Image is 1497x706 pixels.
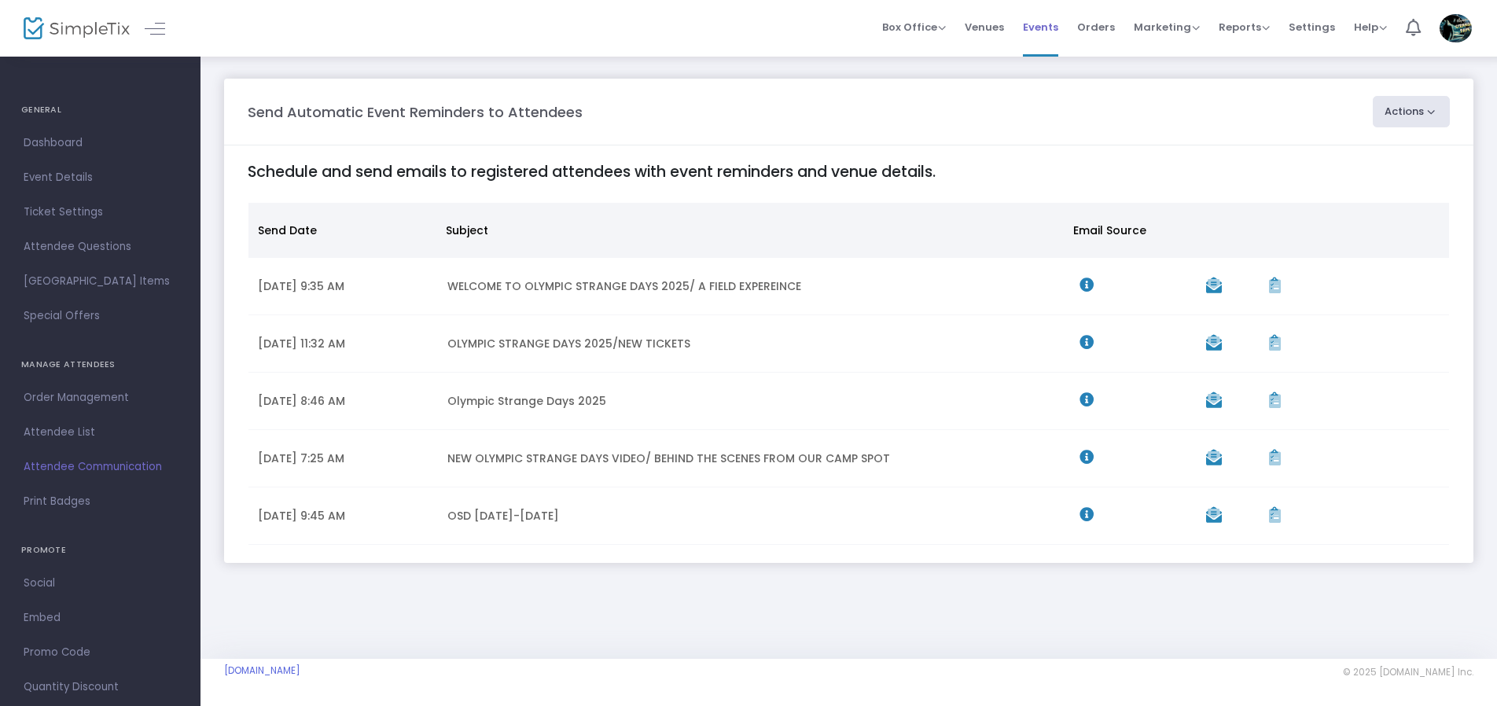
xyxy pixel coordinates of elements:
span: Dashboard [24,133,177,153]
m-panel-title: Send Automatic Event Reminders to Attendees [248,101,583,123]
div: Data table [248,203,1449,545]
td: Olympic Strange Days 2025 [438,373,1070,430]
span: © 2025 [DOMAIN_NAME] Inc. [1343,666,1473,678]
h4: PROMOTE [21,535,179,566]
span: Promo Code [24,642,177,663]
h4: GENERAL [21,94,179,126]
span: [GEOGRAPHIC_DATA] Items [24,271,177,292]
span: Help [1354,20,1387,35]
span: Marketing [1134,20,1200,35]
span: Quantity Discount [24,677,177,697]
th: Subject [436,203,1063,258]
span: Ticket Settings [24,202,177,222]
span: Event Details [24,167,177,188]
span: Print Badges [24,491,177,512]
td: WELCOME TO OLYMPIC STRANGE DAYS 2025/ A FIELD EXPEREINCE [438,258,1070,315]
span: Box Office [882,20,946,35]
td: OLYMPIC STRANGE DAYS 2025/NEW TICKETS [438,315,1070,373]
span: [DATE] 8:46 AM [258,393,345,409]
span: [DATE] 7:25 AM [258,450,344,466]
span: Events [1023,7,1058,47]
span: Venues [965,7,1004,47]
td: OSD [DATE]-[DATE] [438,487,1070,545]
h4: MANAGE ATTENDEES [21,349,179,381]
button: Actions [1373,96,1451,127]
span: Social [24,573,177,594]
span: Orders [1077,7,1115,47]
span: [DATE] 9:45 AM [258,508,345,524]
span: Attendee Communication [24,457,177,477]
span: Attendee List [24,422,177,443]
span: Settings [1289,7,1335,47]
th: Send Date [248,203,436,258]
th: Email Source [1064,203,1189,258]
a: [DOMAIN_NAME] [224,664,300,677]
span: Order Management [24,388,177,408]
td: NEW OLYMPIC STRANGE DAYS VIDEO/ BEHIND THE SCENES FROM OUR CAMP SPOT [438,430,1070,487]
h4: Schedule and send emails to registered attendees with event reminders and venue details. [248,163,1450,181]
span: [DATE] 11:32 AM [258,336,345,351]
span: Reports [1219,20,1270,35]
span: Attendee Questions [24,237,177,257]
span: Special Offers [24,306,177,326]
span: [DATE] 9:35 AM [258,278,344,294]
span: Embed [24,608,177,628]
